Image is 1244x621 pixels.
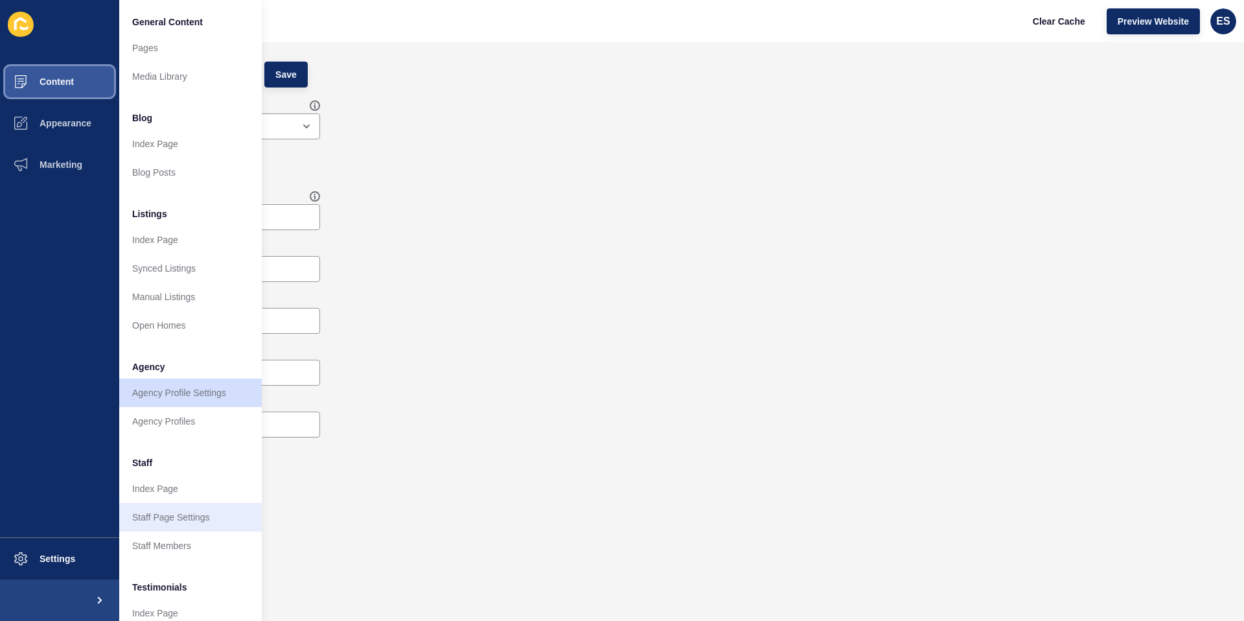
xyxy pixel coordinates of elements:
[132,111,152,124] span: Blog
[119,475,262,503] a: Index Page
[132,207,167,220] span: Listings
[119,34,262,62] a: Pages
[119,62,262,91] a: Media Library
[119,311,262,340] a: Open Homes
[119,130,262,158] a: Index Page
[119,283,262,311] a: Manual Listings
[132,456,152,469] span: Staff
[1118,15,1189,28] span: Preview Website
[132,581,187,594] span: Testimonials
[119,503,262,532] a: Staff Page Settings
[119,532,262,560] a: Staff Members
[1022,8,1096,34] button: Clear Cache
[1033,15,1085,28] span: Clear Cache
[132,360,165,373] span: Agency
[275,68,297,81] span: Save
[119,379,262,407] a: Agency Profile Settings
[1107,8,1200,34] button: Preview Website
[119,254,262,283] a: Synced Listings
[119,407,262,436] a: Agency Profiles
[132,16,203,29] span: General Content
[264,62,308,88] button: Save
[119,226,262,254] a: Index Page
[1216,15,1230,28] span: ES
[119,158,262,187] a: Blog Posts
